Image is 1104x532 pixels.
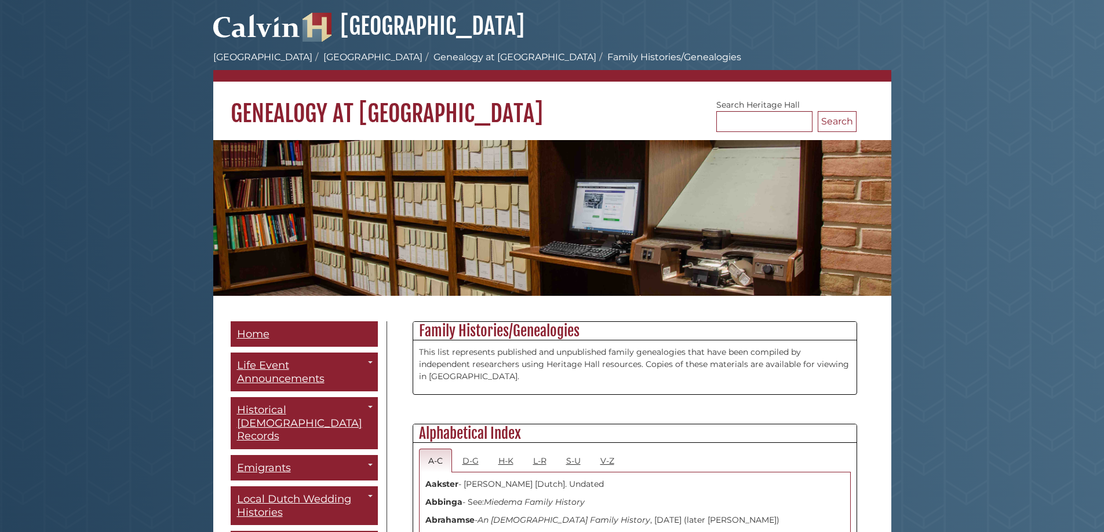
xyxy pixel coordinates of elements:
h1: Genealogy at [GEOGRAPHIC_DATA] [213,82,891,128]
p: - , [DATE] (later [PERSON_NAME]) [425,514,844,526]
span: Historical [DEMOGRAPHIC_DATA] Records [237,403,362,442]
button: Search [818,111,857,132]
i: An [DEMOGRAPHIC_DATA] Family History [478,515,650,525]
a: S-U [557,449,590,472]
a: Genealogy at [GEOGRAPHIC_DATA] [433,52,596,63]
img: Hekman Library Logo [303,13,331,42]
strong: Aakster [425,479,458,489]
a: [GEOGRAPHIC_DATA] [303,12,524,41]
nav: breadcrumb [213,50,891,82]
h2: Alphabetical Index [413,424,857,443]
a: [GEOGRAPHIC_DATA] [213,52,312,63]
a: V-Z [591,449,624,472]
i: Miedema Family History [484,497,585,507]
span: Home [237,328,269,340]
a: Home [231,321,378,347]
a: Emigrants [231,455,378,481]
a: Life Event Announcements [231,353,378,391]
a: [GEOGRAPHIC_DATA] [323,52,422,63]
a: Calvin University [213,27,300,37]
li: Family Histories/Genealogies [596,50,741,64]
span: Local Dutch Wedding Histories [237,493,351,519]
span: Life Event Announcements [237,359,325,385]
a: A-C [419,449,452,472]
a: Local Dutch Wedding Histories [231,486,378,525]
a: Historical [DEMOGRAPHIC_DATA] Records [231,397,378,449]
p: - See: [425,496,844,508]
strong: Abrahamse [425,515,475,525]
a: H-K [489,449,523,472]
span: Emigrants [237,461,291,474]
a: D-G [453,449,488,472]
a: L-R [524,449,556,472]
img: Calvin [213,9,300,42]
h2: Family Histories/Genealogies [413,322,857,340]
p: - [PERSON_NAME] [Dutch]. Undated [425,478,844,490]
strong: Abbinga [425,497,462,507]
p: This list represents published and unpublished family genealogies that have been compiled by inde... [419,346,851,383]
